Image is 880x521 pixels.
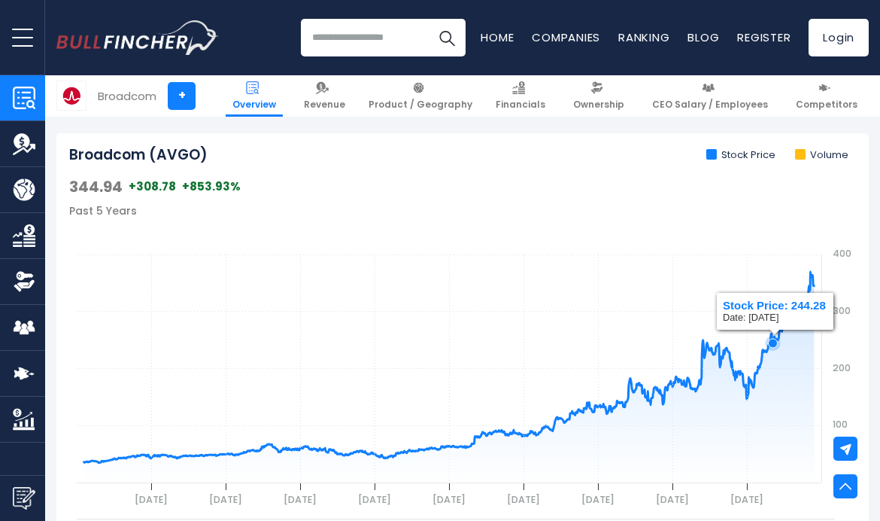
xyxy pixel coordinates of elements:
[645,75,775,117] a: CEO Salary / Employees
[687,29,719,45] a: Blog
[796,99,857,111] span: Competitors
[737,29,790,45] a: Register
[69,203,137,218] span: Past 5 Years
[168,82,196,110] a: +
[496,99,545,111] span: Financials
[297,75,352,117] a: Revenue
[369,99,472,111] span: Product / Geography
[656,493,689,506] text: [DATE]
[532,29,600,45] a: Companies
[428,19,466,56] button: Search
[833,361,851,374] text: 200
[69,177,123,197] span: 344.94
[507,493,540,506] text: [DATE]
[581,493,614,506] text: [DATE]
[730,493,763,506] text: [DATE]
[566,75,631,117] a: Ownership
[358,493,391,506] text: [DATE]
[69,146,208,165] h2: Broadcom (AVGO)
[652,99,768,111] span: CEO Salary / Employees
[795,149,848,162] li: Volume
[489,75,552,117] a: Financials
[304,99,345,111] span: Revenue
[98,87,156,105] div: Broadcom
[833,304,851,317] text: 300
[56,20,219,55] img: Bullfincher logo
[573,99,624,111] span: Ownership
[789,75,864,117] a: Competitors
[833,418,848,431] text: 100
[69,218,856,519] svg: gh
[226,75,283,117] a: Overview
[284,493,317,506] text: [DATE]
[362,75,479,117] a: Product / Geography
[182,179,241,194] span: +853.93%
[57,81,86,110] img: AVGO logo
[809,19,869,56] a: Login
[833,247,851,260] text: 400
[209,493,242,506] text: [DATE]
[135,493,168,506] text: [DATE]
[129,179,176,194] span: +308.78
[481,29,514,45] a: Home
[833,475,839,488] text: 0
[232,99,276,111] span: Overview
[432,493,466,506] text: [DATE]
[618,29,669,45] a: Ranking
[13,270,35,293] img: Ownership
[706,149,775,162] li: Stock Price
[56,20,218,55] a: Go to homepage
